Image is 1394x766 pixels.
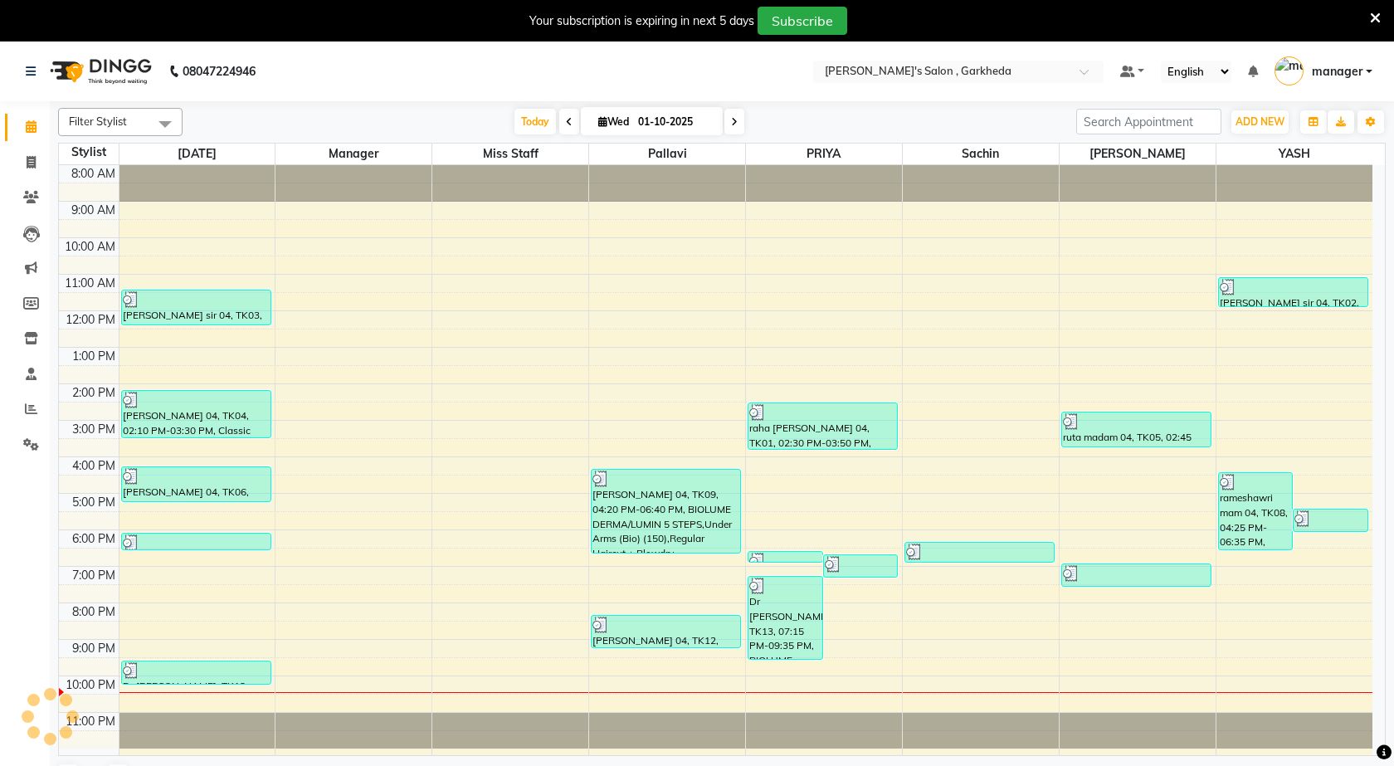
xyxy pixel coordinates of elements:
div: 9:00 AM [68,202,119,219]
div: 6:00 PM [69,530,119,548]
span: YASH [1216,144,1372,164]
div: 7:00 PM [69,567,119,584]
span: [DATE] [119,144,275,164]
div: [PERSON_NAME] sir 04, TK03, 11:25 AM-12:25 PM, Advance Haircut With Senior Stylist (Wash + blowdr... [122,290,271,324]
b: 08047224946 [183,48,256,95]
span: Filter Stylist [69,115,127,128]
span: sachin [903,144,1059,164]
div: [PERSON_NAME] 07, TK10, 06:20 PM-06:55 PM, TREATMENT WASH MEDIUM LENGTH (400) [905,543,1054,562]
div: 11:00 PM [62,713,119,730]
div: [PERSON_NAME] 04, TK11, 06:55 PM-07:35 PM, wandar color tuch up (1000) [1062,564,1211,586]
div: 8:00 AM [68,165,119,183]
div: rameshawri mam 04, TK08, 04:25 PM-06:35 PM, COLOR Root Touch Up [MEDICAL_DATA]-free (Wonder Color... [1219,473,1293,549]
div: raha [PERSON_NAME] 04, TK01, 02:30 PM-03:50 PM, Advance Haircut Wash + Blowdry [DEMOGRAPHIC_DATA]... [748,403,897,449]
div: [PERSON_NAME] sir 04, TK02, 11:05 AM-11:55 AM, Advance Haircut With Senior Stylist (Wash + blowdr... [1219,278,1368,306]
div: 8:00 PM [69,603,119,621]
div: 1:00 PM [69,348,119,365]
div: [PERSON_NAME] 04, TK12, 08:20 PM-09:15 PM, Thread EyeBrow [DEMOGRAPHIC_DATA] (50),Thread Forhead ... [592,616,740,647]
div: [PERSON_NAME] 04, TK06, 04:15 PM-05:15 PM, Advance Haircut (wash + style )+ [PERSON_NAME] trimmin... [122,467,271,501]
input: Search Appointment [1076,109,1221,134]
span: Wed [594,115,633,128]
div: 5:00 PM [69,494,119,511]
input: 2025-10-01 [633,110,716,134]
div: 2:00 PM [69,384,119,402]
div: 4:00 PM [69,457,119,475]
span: [PERSON_NAME] [1060,144,1216,164]
div: Dr [PERSON_NAME], TK13, 09:35 PM-10:15 PM, TREATMENT WASH LONG LENGTH (500) [122,661,271,684]
span: manager [1312,63,1362,81]
span: manager [275,144,431,164]
span: ADD NEW [1236,115,1284,128]
span: PRIYA [746,144,902,164]
div: Your subscription is expiring in next 5 days [529,12,754,30]
div: 9:00 PM [69,640,119,657]
span: Today [514,109,556,134]
img: manager [1275,56,1304,85]
div: 11:00 AM [61,275,119,292]
div: [PERSON_NAME] 04, TK09, 06:40 PM-07:20 PM, Thread EyeBrow [DEMOGRAPHIC_DATA] (50),Thread Lower Li... [824,555,898,577]
img: logo [42,48,156,95]
button: ADD NEW [1231,110,1289,134]
button: Subscribe [758,7,847,35]
div: 10:00 AM [61,238,119,256]
span: pallavi [589,144,745,164]
div: ruta madam 04, TK05, 02:45 PM-03:45 PM, BIOLUME RADIANCE REVIVEL 5 STEPS [1062,412,1211,446]
div: 10:00 PM [62,676,119,694]
div: [PERSON_NAME] 04, TK07, 05:25 PM-06:05 PM, MOROCCAN OIL TREATMENT WASH (MEDIUM) [1294,510,1367,531]
div: [PERSON_NAME] 04, TK07, 06:05 PM-06:35 PM, MOROCCAN OIL TREATMENT WASH (SHOULDER) [122,534,271,549]
div: 3:00 PM [69,421,119,438]
div: [PERSON_NAME] 04, TK09, 04:20 PM-06:40 PM, BIOLUME DERMA/LUMIN 5 STEPS,Under Arms (Bio) (150),Reg... [592,470,740,553]
div: [PERSON_NAME] 04, TK04, 02:10 PM-03:30 PM, Classic HairCut (wash +style )(250),Global Color [MEDI... [122,391,271,437]
span: miss staff [432,144,588,164]
div: 12:00 PM [62,311,119,329]
div: Dr [PERSON_NAME], TK13, 07:15 PM-09:35 PM, BIOLUME DERMA/LUMIN 5 STEPS,D-TAN FACE (500),Thread Ey... [748,577,822,659]
div: Stylist [59,144,119,161]
div: rameshawri mam 04, TK08, 06:35 PM-06:55 PM, Thread EyeBrow [DEMOGRAPHIC_DATA] (50),Thread Upper L... [748,552,822,562]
